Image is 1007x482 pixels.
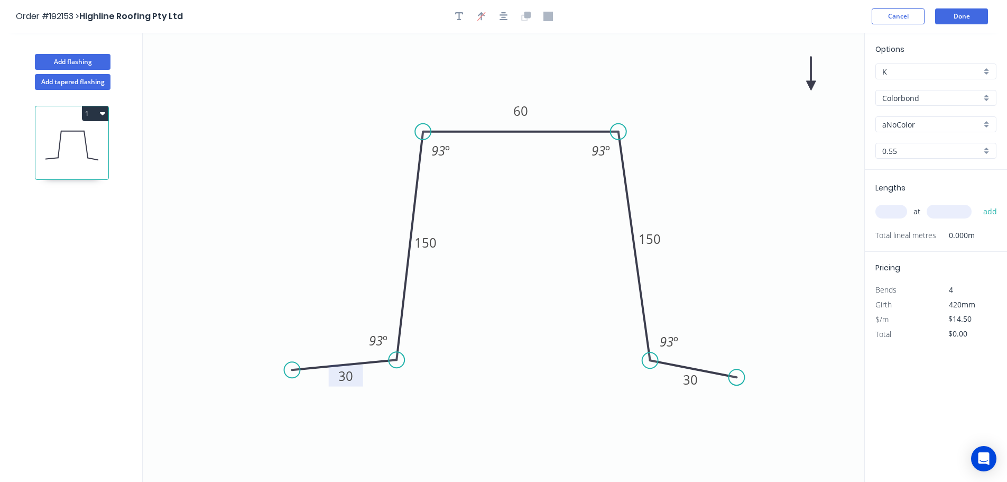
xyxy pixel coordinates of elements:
span: Highline Roofing Pty Ltd [79,10,183,22]
span: Pricing [875,262,900,273]
button: Done [935,8,988,24]
tspan: 93 [592,142,605,159]
tspan: 60 [513,102,528,120]
span: 0.000m [936,228,975,243]
div: Open Intercom Messenger [971,446,996,471]
span: $/m [875,314,889,324]
tspan: º [445,142,450,159]
span: 420mm [949,299,975,310]
span: Order #192153 > [16,10,79,22]
tspan: 93 [431,142,445,159]
button: Add tapered flashing [35,74,110,90]
button: Add flashing [35,54,110,70]
input: Colour [882,119,981,130]
span: 4 [949,285,953,295]
tspan: º [605,142,610,159]
tspan: 30 [683,371,698,388]
span: Total lineal metres [875,228,936,243]
svg: 0 [143,33,864,482]
button: add [978,203,1003,221]
span: Options [875,44,904,54]
tspan: 150 [414,234,437,251]
tspan: º [673,333,678,350]
tspan: 30 [338,367,353,385]
span: at [913,204,920,219]
input: Thickness [882,145,981,157]
button: 1 [82,106,108,121]
span: Girth [875,299,892,310]
tspan: 93 [369,332,383,349]
span: Bends [875,285,897,295]
input: Price level [882,66,981,77]
span: Lengths [875,183,906,193]
tspan: 150 [639,230,661,248]
tspan: 93 [660,333,673,350]
input: Material [882,93,981,104]
tspan: º [383,332,387,349]
span: Total [875,329,891,339]
button: Cancel [872,8,925,24]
